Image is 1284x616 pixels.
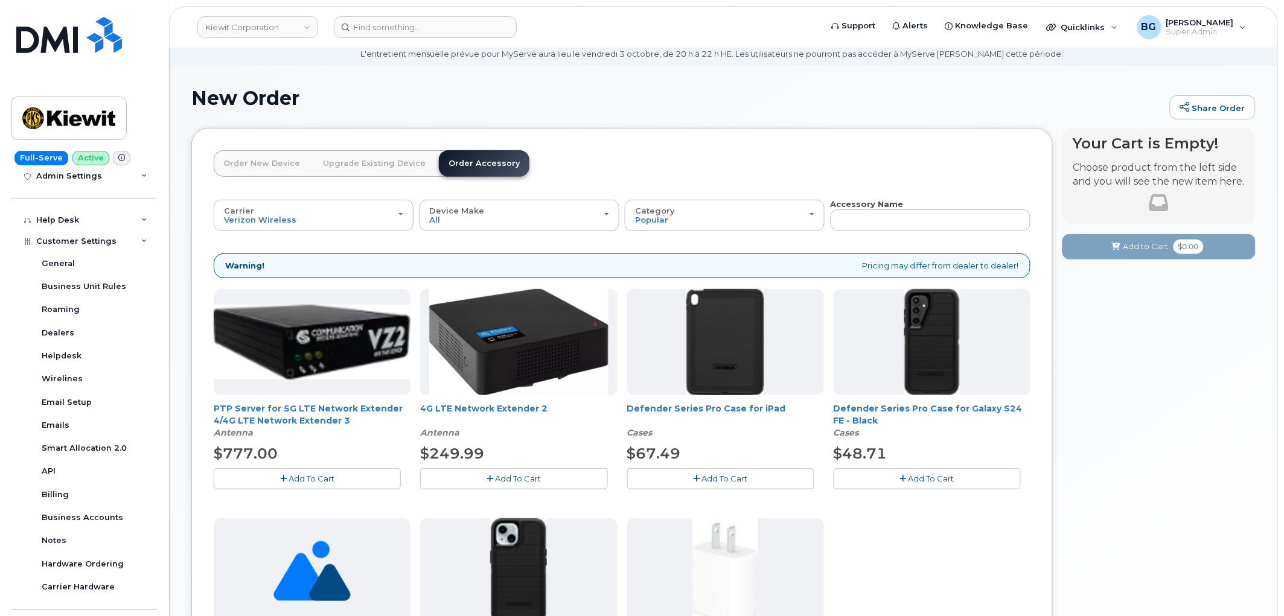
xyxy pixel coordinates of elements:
[1166,17,1234,27] span: [PERSON_NAME]
[214,403,403,426] a: PTP Server for 5G LTE Network Extender 4/4G LTE Network Extender 3
[937,14,1037,38] a: Knowledge Base
[214,150,310,177] a: Order New Device
[834,403,1023,426] a: Defender Series Pro Case for Galaxy S24 FE - Black
[1174,240,1204,254] span: $0.00
[1129,15,1255,39] div: Bill Geary
[1061,22,1105,32] span: Quicklinks
[289,474,334,483] span: Add To Cart
[214,402,410,439] div: PTP Server for 5G LTE Network Extender 4/4G LTE Network Extender 3
[625,200,825,231] button: Category Popular
[1073,161,1245,189] p: Choose product from the left side and you will see the new item here.
[1170,95,1256,119] a: Share Order
[214,427,253,438] em: Antenna
[420,445,484,462] span: $249.99
[214,468,401,489] button: Add To Cart
[627,468,814,489] button: Add To Cart
[834,468,1021,489] button: Add To Cart
[1123,241,1169,252] span: Add to Cart
[224,215,296,224] span: Verizon Wireless
[420,402,617,439] div: 4G LTE Network Extender 2
[214,200,414,231] button: Carrier Verizon Wireless
[831,199,904,209] strong: Accessory Name
[313,150,435,177] a: Upgrade Existing Device
[909,474,954,483] span: Add To Cart
[420,403,548,414] a: 4G LTE Network Extender 2
[420,200,619,231] button: Device Make All
[1038,15,1126,39] div: Quicklinks
[214,305,410,379] img: Casa_Sysem.png
[834,402,1030,439] div: Defender Series Pro Case for Galaxy S24 FE - Black
[686,289,764,395] img: defenderipad10thgen.png
[214,445,278,462] span: $777.00
[214,253,1030,278] div: Pricing may differ from dealer to dealer!
[903,20,928,32] span: Alerts
[842,20,876,32] span: Support
[439,150,529,177] a: Order Accessory
[884,14,937,38] a: Alerts
[904,289,960,395] img: defenders23fe.png
[225,260,264,271] strong: Warning!
[956,20,1029,32] span: Knowledge Base
[635,215,668,224] span: Popular
[420,468,607,489] button: Add To Cart
[495,474,541,483] span: Add To Cart
[191,87,1164,109] h1: New Order
[224,206,254,215] span: Carrier
[334,16,517,38] input: Find something...
[823,14,884,38] a: Support
[1142,20,1157,34] span: BG
[430,206,485,215] span: Device Make
[635,206,675,215] span: Category
[627,403,786,414] a: Defender Series Pro Case for iPad
[1073,135,1245,151] h4: Your Cart is Empty!
[1231,564,1275,607] iframe: Messenger Launcher
[429,289,609,395] img: 4glte_extender.png
[627,445,681,462] span: $67.49
[420,427,459,438] em: Antenna
[702,474,748,483] span: Add To Cart
[1062,234,1256,259] button: Add to Cart $0.00
[627,427,653,438] em: Cases
[197,16,318,38] a: Kiewit Corporation
[430,215,441,224] span: All
[1166,27,1234,37] span: Super Admin
[834,445,887,462] span: $48.71
[627,402,824,439] div: Defender Series Pro Case for iPad
[834,427,859,438] em: Cases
